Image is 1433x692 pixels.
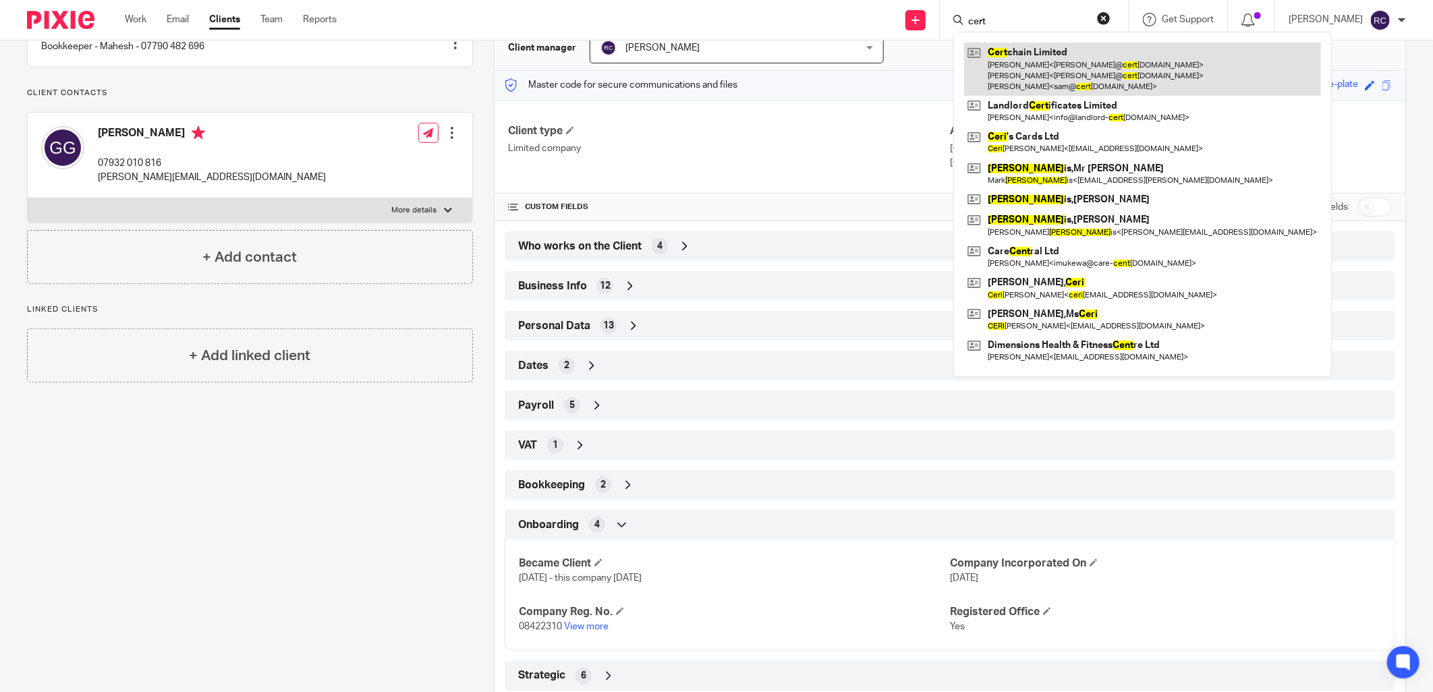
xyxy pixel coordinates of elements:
span: Onboarding [518,518,579,532]
h4: Company Reg. No. [519,605,950,619]
span: [DATE] [950,573,978,583]
h4: CUSTOM FIELDS [508,202,950,212]
a: Work [125,13,146,26]
button: Clear [1097,11,1111,25]
p: More details [392,205,437,216]
img: svg%3E [600,40,617,56]
span: 6 [581,669,586,683]
h4: Company Incorporated On [950,556,1381,571]
p: [GEOGRAPHIC_DATA], E4 8AQ [950,156,1392,169]
span: 4 [594,518,600,531]
p: Master code for secure communications and files [505,78,737,92]
a: Reports [303,13,337,26]
span: Dates [518,359,549,373]
span: 4 [657,239,663,253]
h4: Became Client [519,556,950,571]
span: Get Support [1162,15,1214,24]
h3: Client manager [508,41,576,55]
a: Email [167,13,189,26]
a: Clients [209,13,240,26]
h4: Client type [508,124,950,138]
h4: Address [950,124,1392,138]
p: [PERSON_NAME][EMAIL_ADDRESS][DOMAIN_NAME] [98,171,326,184]
span: 12 [600,279,611,293]
span: 08422310 [519,622,562,631]
span: 1 [553,438,558,452]
p: [GEOGRAPHIC_DATA], [STREET_ADDRESS] [950,142,1392,155]
p: Linked clients [27,304,473,315]
p: 07932 010 816 [98,156,326,170]
span: Yes [950,622,965,631]
span: 5 [569,399,575,412]
img: svg%3E [1370,9,1391,31]
span: Personal Data [518,319,590,333]
h4: + Add linked client [189,345,310,366]
img: Pixie [27,11,94,29]
span: 2 [564,359,569,372]
span: Who works on the Client [518,239,642,254]
p: [PERSON_NAME] [1289,13,1363,26]
a: View more [564,622,609,631]
span: 2 [600,478,606,492]
a: Team [260,13,283,26]
h4: Registered Office [950,605,1381,619]
img: svg%3E [41,126,84,169]
span: Payroll [518,399,554,413]
span: Business Info [518,279,587,293]
p: Client contacts [27,88,473,98]
p: Limited company [508,142,950,155]
span: Strategic [518,668,565,683]
h4: + Add contact [202,247,297,268]
span: VAT [518,438,537,453]
span: [PERSON_NAME] [625,43,700,53]
h4: [PERSON_NAME] [98,126,326,143]
span: 13 [603,319,614,333]
span: [DATE] - this company [DATE] [519,573,642,583]
input: Search [967,16,1088,28]
i: Primary [192,126,205,140]
span: Bookkeeping [518,478,585,492]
